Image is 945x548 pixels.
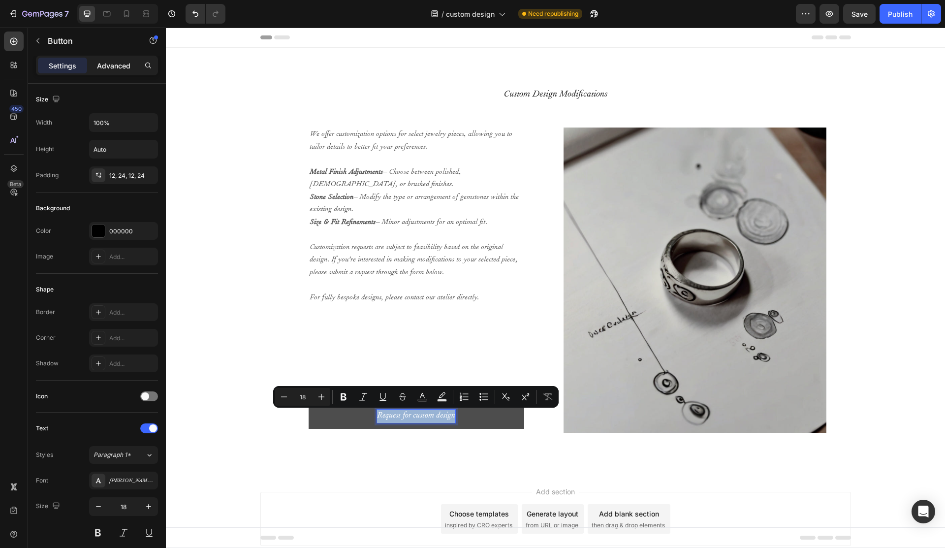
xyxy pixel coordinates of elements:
[211,382,289,395] p: Request for custom design
[912,500,935,523] div: Open Intercom Messenger
[90,140,157,158] input: Auto
[36,476,48,485] div: Font
[36,359,59,368] div: Shadow
[36,285,54,294] div: Shape
[94,451,131,459] span: Paragraph 1*
[36,118,52,127] div: Width
[843,4,876,24] button: Save
[64,8,69,20] p: 7
[166,28,945,548] iframe: Design area
[36,424,48,433] div: Text
[36,500,62,513] div: Size
[36,145,54,154] div: Height
[109,308,156,317] div: Add...
[109,227,156,236] div: 000000
[211,382,289,395] div: Rich Text Editor. Editing area: main
[273,386,559,408] div: Editor contextual toolbar
[109,171,156,180] div: 12, 24, 12, 24
[283,481,343,491] div: Choose templates
[49,61,76,71] p: Settings
[109,359,156,368] div: Add...
[36,451,53,459] div: Styles
[528,9,578,18] span: Need republishing
[36,93,62,106] div: Size
[36,226,51,235] div: Color
[36,392,48,401] div: Icon
[9,105,24,113] div: 450
[109,334,156,343] div: Add...
[36,171,59,180] div: Padding
[89,446,158,464] button: Paragraph 1*
[426,493,499,502] span: then drag & drop elements
[36,252,53,261] div: Image
[4,4,73,24] button: 7
[361,481,412,491] div: Generate layout
[186,4,225,24] div: Undo/Redo
[279,493,346,502] span: inspired by CRO experts
[433,481,493,491] div: Add blank section
[109,477,156,485] div: [PERSON_NAME]-mt-std-italic
[48,35,131,47] p: Button
[360,493,412,502] span: from URL or image
[97,61,130,71] p: Advanced
[109,253,156,261] div: Add...
[90,114,157,131] input: Auto
[366,459,413,469] span: Add section
[880,4,921,24] button: Publish
[398,100,661,405] img: Alt Image
[446,9,495,19] span: custom design
[851,10,868,18] span: Save
[441,9,444,19] span: /
[36,204,70,213] div: Background
[36,308,55,317] div: Border
[7,180,24,188] div: Beta
[888,9,913,19] div: Publish
[36,333,56,342] div: Corner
